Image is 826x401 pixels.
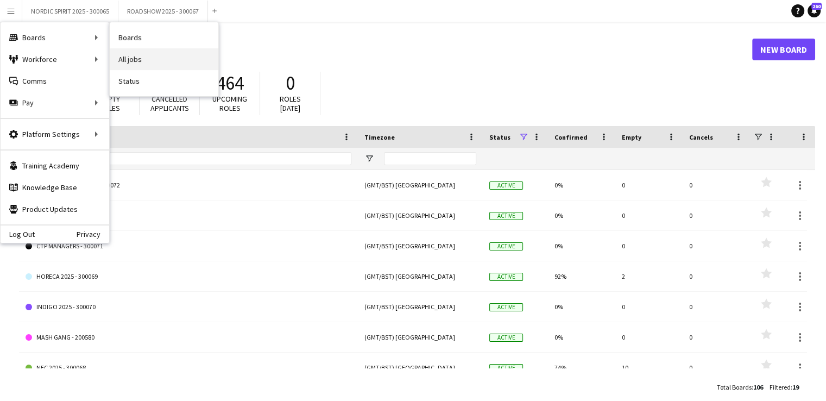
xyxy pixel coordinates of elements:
button: ROADSHOW 2025 - 300067 [118,1,208,22]
a: HORECA 2025 - 300069 [26,261,351,292]
a: CTP MANAGERS - 300071 [26,231,351,261]
div: 92% [548,261,615,291]
a: Log Out [1,230,35,239]
div: (GMT/BST) [GEOGRAPHIC_DATA] [358,200,483,230]
div: 0 [615,292,683,322]
span: Confirmed [554,133,588,141]
div: 0% [548,292,615,322]
div: 0 [683,200,750,230]
a: New Board [752,39,815,60]
h1: Boards [19,41,752,58]
span: Upcoming roles [212,94,247,113]
div: 0 [615,200,683,230]
span: Cancels [689,133,713,141]
div: Boards [1,27,109,48]
div: 0 [683,292,750,322]
div: (GMT/BST) [GEOGRAPHIC_DATA] [358,292,483,322]
div: 0 [615,322,683,352]
div: (GMT/BST) [GEOGRAPHIC_DATA] [358,170,483,200]
span: 19 [792,383,799,391]
span: Active [489,364,523,372]
span: 106 [753,383,763,391]
span: Active [489,242,523,250]
div: 0% [548,322,615,352]
input: Board name Filter Input [45,152,351,165]
div: Workforce [1,48,109,70]
input: Timezone Filter Input [384,152,476,165]
span: Active [489,212,523,220]
a: Knowledge Base [1,177,109,198]
span: 260 [811,3,822,10]
span: Roles [DATE] [280,94,301,113]
div: 0 [683,231,750,261]
div: 0 [683,322,750,352]
span: Total Boards [717,383,752,391]
a: NEC 2025 - 300068 [26,353,351,383]
div: : [770,377,799,398]
span: Empty [622,133,641,141]
div: 0 [615,231,683,261]
span: Active [489,334,523,342]
a: INDIGO 2025 - 300070 [26,292,351,322]
div: 0 [615,170,683,200]
div: 0 [683,170,750,200]
span: Active [489,303,523,311]
span: 464 [216,71,244,95]
span: 0 [286,71,295,95]
div: 0% [548,200,615,230]
a: Product Updates [1,198,109,220]
a: MASH GANG - 200580 [26,322,351,353]
div: Platform Settings [1,123,109,145]
a: Boards [110,27,218,48]
div: 0 [683,353,750,383]
span: Filtered [770,383,791,391]
button: Open Filter Menu [364,154,374,164]
span: Timezone [364,133,395,141]
div: (GMT/BST) [GEOGRAPHIC_DATA] [358,353,483,383]
div: 2 [615,261,683,291]
a: Privacy [77,230,109,239]
div: 0% [548,170,615,200]
span: Active [489,181,523,190]
span: Active [489,273,523,281]
div: (GMT/BST) [GEOGRAPHIC_DATA] [358,322,483,352]
div: 74% [548,353,615,383]
div: 0% [548,231,615,261]
a: All jobs [110,48,218,70]
button: NORDIC SPIRIT 2025 - 300065 [22,1,118,22]
a: Training Academy [1,155,109,177]
div: (GMT/BST) [GEOGRAPHIC_DATA] [358,261,483,291]
div: 10 [615,353,683,383]
div: (GMT/BST) [GEOGRAPHIC_DATA] [358,231,483,261]
a: Status [110,70,218,92]
span: Status [489,133,510,141]
div: : [717,377,763,398]
span: Cancelled applicants [150,94,189,113]
div: 0 [683,261,750,291]
a: CTP - 300071 [26,200,351,231]
a: [GEOGRAPHIC_DATA] - 300072 [26,170,351,200]
a: 260 [808,4,821,17]
div: Pay [1,92,109,114]
a: Comms [1,70,109,92]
